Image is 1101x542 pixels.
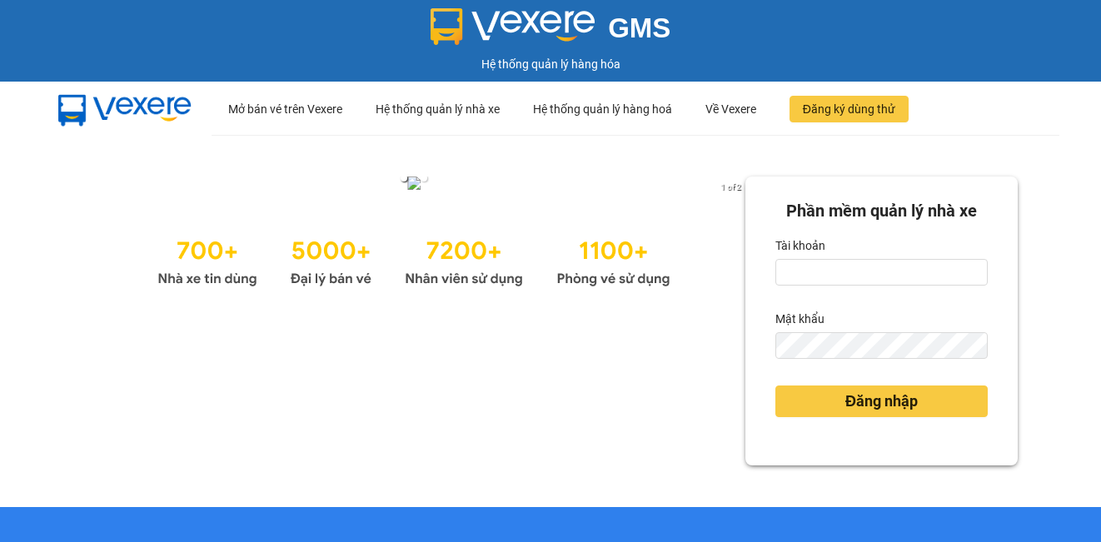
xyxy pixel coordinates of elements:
button: previous slide / item [83,177,107,195]
span: Đăng nhập [845,390,918,413]
img: logo 2 [431,8,595,45]
label: Tài khoản [775,232,825,259]
span: GMS [608,12,670,43]
div: Hệ thống quản lý nhà xe [376,82,500,136]
a: GMS [431,25,671,38]
div: Về Vexere [705,82,756,136]
p: 1 of 2 [716,177,745,198]
li: slide item 2 [421,175,427,181]
input: Tài khoản [775,259,988,286]
input: Mật khẩu [775,332,988,359]
img: Statistics.png [157,228,670,291]
div: Mở bán vé trên Vexere [228,82,342,136]
button: next slide / item [722,177,745,195]
div: Hệ thống quản lý hàng hóa [4,55,1097,73]
button: Đăng ký dùng thử [790,96,909,122]
div: Hệ thống quản lý hàng hoá [533,82,672,136]
div: Phần mềm quản lý nhà xe [775,198,988,224]
img: mbUUG5Q.png [42,82,208,137]
span: Đăng ký dùng thử [803,100,895,118]
li: slide item 1 [401,175,407,181]
label: Mật khẩu [775,306,825,332]
button: Đăng nhập [775,385,988,417]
